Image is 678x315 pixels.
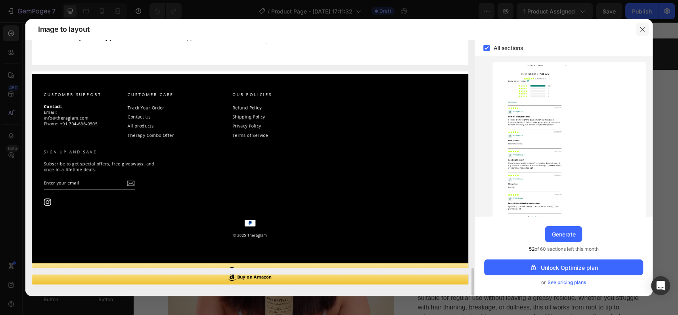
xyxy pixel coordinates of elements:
[529,263,598,272] div: Unlock Optimize plan
[484,279,643,286] div: or
[552,230,575,238] div: Generate
[494,43,523,53] span: All sections
[651,276,670,295] div: Open Intercom Messenger
[545,226,582,242] button: Generate
[284,76,510,96] h2: Hair Revival Oil
[38,25,89,34] span: Image to layout
[138,26,381,38] p: Limited-time Offers | High Demand |
[388,23,407,41] img: Alt Image
[284,158,502,174] strong: THERAGLAM Hair Revival Oil 100ml | Regrowth & Repair Treatment with Bhringraj Amla Onion Seed And...
[548,279,586,286] span: See pricing plans
[484,259,643,275] button: Unlock Optimize plan
[529,246,534,252] span: 52
[34,76,260,302] img: Hair Revival Oil Theraglam
[280,27,381,36] span: $100 Off + FREE HELMET
[419,124,463,143] pre: - 25% off
[362,127,404,141] div: Rs. 599.00
[529,245,598,253] span: of 60 sections left this month
[315,100,353,109] p: (129 reviews)
[284,123,360,144] div: Rs. 449.00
